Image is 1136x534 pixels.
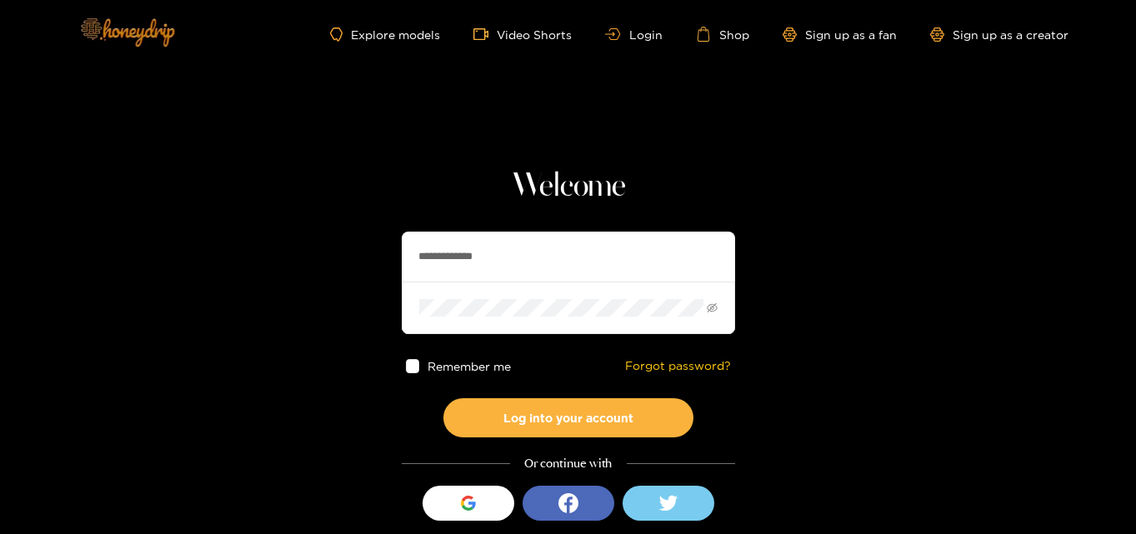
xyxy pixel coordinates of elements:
[402,454,735,473] div: Or continue with
[402,167,735,207] h1: Welcome
[707,302,718,313] span: eye-invisible
[428,360,511,372] span: Remember me
[625,359,731,373] a: Forgot password?
[696,27,749,42] a: Shop
[473,27,497,42] span: video-camera
[605,28,662,41] a: Login
[330,27,440,42] a: Explore models
[443,398,693,437] button: Log into your account
[473,27,572,42] a: Video Shorts
[783,27,897,42] a: Sign up as a fan
[930,27,1068,42] a: Sign up as a creator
